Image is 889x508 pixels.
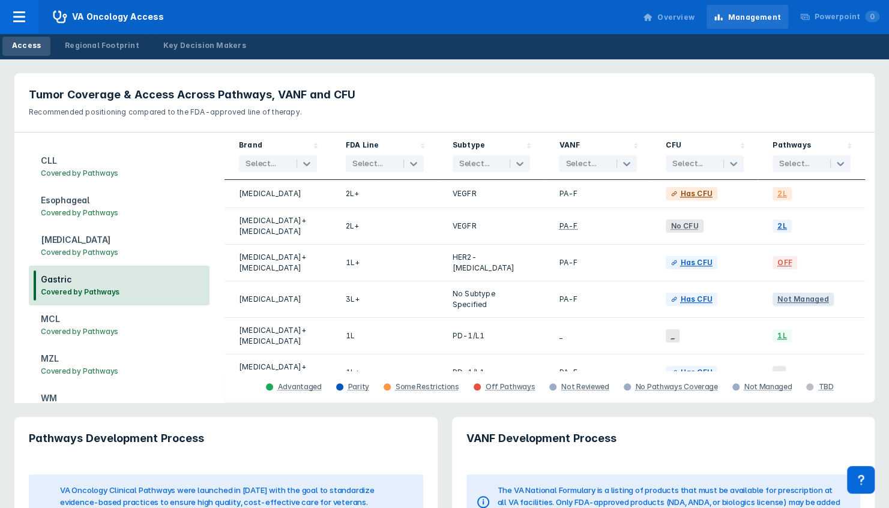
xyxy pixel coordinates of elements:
[559,252,637,273] div: PA-F
[666,140,681,153] div: CFU
[55,37,149,56] a: Regional Footprint
[2,37,50,56] a: Access
[41,365,118,377] h3: Covered by Pathways
[346,288,424,310] div: 3L+
[346,252,424,273] div: 1L+
[348,382,369,392] div: Parity
[666,256,717,269] a: Has CFU
[559,325,637,347] div: _
[773,366,786,379] span: _
[41,273,119,286] h3: Gastric
[396,382,459,392] div: Some Restrictions
[758,133,865,180] div: Sort
[346,187,424,200] div: 2L+
[41,326,118,338] h3: Covered by Pathways
[29,102,860,118] p: Recommended positioning compared to the FDA-approved line of therapy.
[41,392,118,405] h3: WM
[666,366,717,379] a: Has CFU
[680,257,712,268] div: Has CFU
[453,325,531,347] div: PD-1/L1
[773,140,811,153] div: Pathways
[41,312,118,326] h3: MCL
[346,325,424,347] div: 1L
[154,37,256,56] a: Key Decision Makers
[773,256,797,269] span: OFF
[559,288,637,310] div: PA-F
[636,5,702,29] a: Overview
[41,352,118,365] h3: MZL
[666,293,717,306] a: Has CFU
[41,247,118,258] h3: Covered by Pathways
[773,220,791,233] span: 2L
[773,329,791,342] span: 1L
[847,466,875,494] div: Contact Support
[636,382,718,392] div: No Pathways Coverage
[818,382,833,392] div: TBD
[466,431,861,446] h3: VANF Development Process
[671,221,698,232] div: No CFU
[278,382,322,392] div: Advantaged
[65,40,139,51] div: Regional Footprint
[680,188,712,199] div: Has CFU
[41,194,118,207] h3: Esophageal
[559,362,637,383] div: PA-F
[239,362,317,383] div: [MEDICAL_DATA]+[MEDICAL_DATA]
[728,12,781,23] div: Management
[225,133,331,180] div: Sort
[41,167,118,179] h3: Covered by Pathways
[41,286,119,298] h3: Covered by Pathways
[680,294,712,305] div: Has CFU
[41,207,118,219] h3: Covered by Pathways
[559,140,580,153] div: VANF
[651,133,758,180] div: Sort
[29,88,860,102] h3: Tumor Coverage & Access Across Pathways, VANF and CFU
[239,215,317,237] div: [MEDICAL_DATA]+[MEDICAL_DATA]
[346,215,424,237] div: 2L+
[41,154,118,167] h3: CLL
[486,382,535,392] div: Off Pathways
[744,382,792,392] div: Not Managed
[239,252,317,273] div: [MEDICAL_DATA]+[MEDICAL_DATA]
[453,140,485,153] div: Subtype
[561,382,609,392] div: Not Reviewed
[331,133,438,180] div: Sort
[438,133,545,180] div: Sort
[163,40,246,51] div: Key Decision Makers
[559,187,637,200] div: PA-F
[239,187,317,200] div: [MEDICAL_DATA]
[544,133,651,180] div: Sort
[707,5,788,29] a: Management
[453,288,531,310] div: No Subtype Specified
[453,215,531,237] div: VEGFR
[671,330,674,341] div: _
[12,40,41,51] div: Access
[815,11,879,22] div: Powerpoint
[559,221,577,232] div: PA-F
[773,293,834,306] span: Not Managed
[453,187,531,200] div: VEGFR
[239,325,317,347] div: [MEDICAL_DATA]+[MEDICAL_DATA]
[865,11,879,22] span: 0
[453,252,531,273] div: HER2- [MEDICAL_DATA]
[453,362,531,383] div: PD-1/L1
[666,187,717,200] a: Has CFU
[41,233,118,247] h3: [MEDICAL_DATA]
[346,140,379,153] div: FDA Line
[657,12,695,23] div: Overview
[239,140,262,153] div: Brand
[346,362,424,383] div: 1L+
[239,288,317,310] div: [MEDICAL_DATA]
[680,367,712,378] div: Has CFU
[773,187,791,200] span: 2L
[29,431,423,446] h3: Pathways Development Process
